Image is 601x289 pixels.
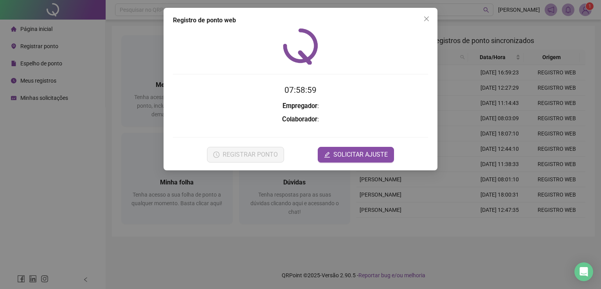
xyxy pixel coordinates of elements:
span: edit [324,152,330,158]
h3: : [173,114,428,125]
span: SOLICITAR AJUSTE [333,150,388,159]
div: Open Intercom Messenger [574,262,593,281]
h3: : [173,101,428,111]
strong: Colaborador [282,116,317,123]
button: editSOLICITAR AJUSTE [318,147,394,163]
button: Close [420,13,433,25]
strong: Empregador [283,102,317,110]
span: close [423,16,430,22]
button: REGISTRAR PONTO [207,147,284,163]
time: 07:58:59 [284,85,317,95]
img: QRPoint [283,28,318,65]
div: Registro de ponto web [173,16,428,25]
